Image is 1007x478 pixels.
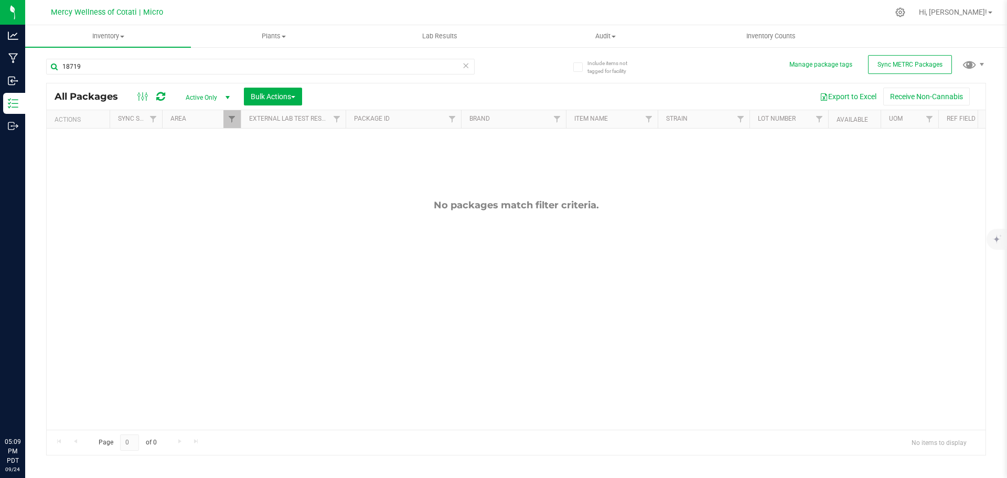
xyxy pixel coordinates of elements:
a: Item Name [574,115,608,122]
span: Plants [191,31,356,41]
button: Receive Non-Cannabis [883,88,970,105]
a: Package ID [354,115,390,122]
a: Filter [811,110,828,128]
inline-svg: Manufacturing [8,53,18,63]
div: Actions [55,116,105,123]
a: Ref Field 1 [947,115,981,122]
span: Hi, [PERSON_NAME]! [919,8,987,16]
button: Manage package tags [789,60,852,69]
div: Manage settings [894,7,907,17]
span: Mercy Wellness of Cotati | Micro [51,8,163,17]
span: Page of 0 [90,434,165,451]
a: Plants [191,25,357,47]
a: Strain [666,115,688,122]
a: Filter [145,110,162,128]
span: Bulk Actions [251,92,295,101]
a: Area [170,115,186,122]
p: 05:09 PM PDT [5,437,20,465]
inline-svg: Inventory [8,98,18,109]
span: No items to display [903,434,975,450]
a: Filter [328,110,346,128]
a: Filter [549,110,566,128]
button: Export to Excel [813,88,883,105]
p: 09/24 [5,465,20,473]
inline-svg: Outbound [8,121,18,131]
a: Audit [522,25,688,47]
a: Sync Status [118,115,158,122]
a: Filter [732,110,749,128]
span: Inventory [25,31,191,41]
a: Lab Results [357,25,522,47]
a: Available [837,116,868,123]
span: Include items not tagged for facility [587,59,640,75]
div: No packages match filter criteria. [47,199,985,211]
a: Filter [921,110,938,128]
button: Bulk Actions [244,88,302,105]
button: Sync METRC Packages [868,55,952,74]
a: Filter [444,110,461,128]
input: Search Package ID, Item Name, SKU, Lot or Part Number... [46,59,475,75]
inline-svg: Analytics [8,30,18,41]
a: Filter [640,110,658,128]
span: Clear [462,59,469,72]
a: Inventory Counts [688,25,854,47]
inline-svg: Inbound [8,76,18,86]
iframe: Resource center [10,394,42,426]
a: UOM [889,115,903,122]
span: Audit [523,31,688,41]
a: Brand [469,115,490,122]
iframe: Resource center unread badge [31,392,44,405]
a: Lot Number [758,115,796,122]
span: Inventory Counts [732,31,810,41]
span: Lab Results [408,31,472,41]
span: Sync METRC Packages [877,61,942,68]
a: External Lab Test Result [249,115,331,122]
a: Filter [223,110,241,128]
a: Inventory [25,25,191,47]
span: All Packages [55,91,128,102]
